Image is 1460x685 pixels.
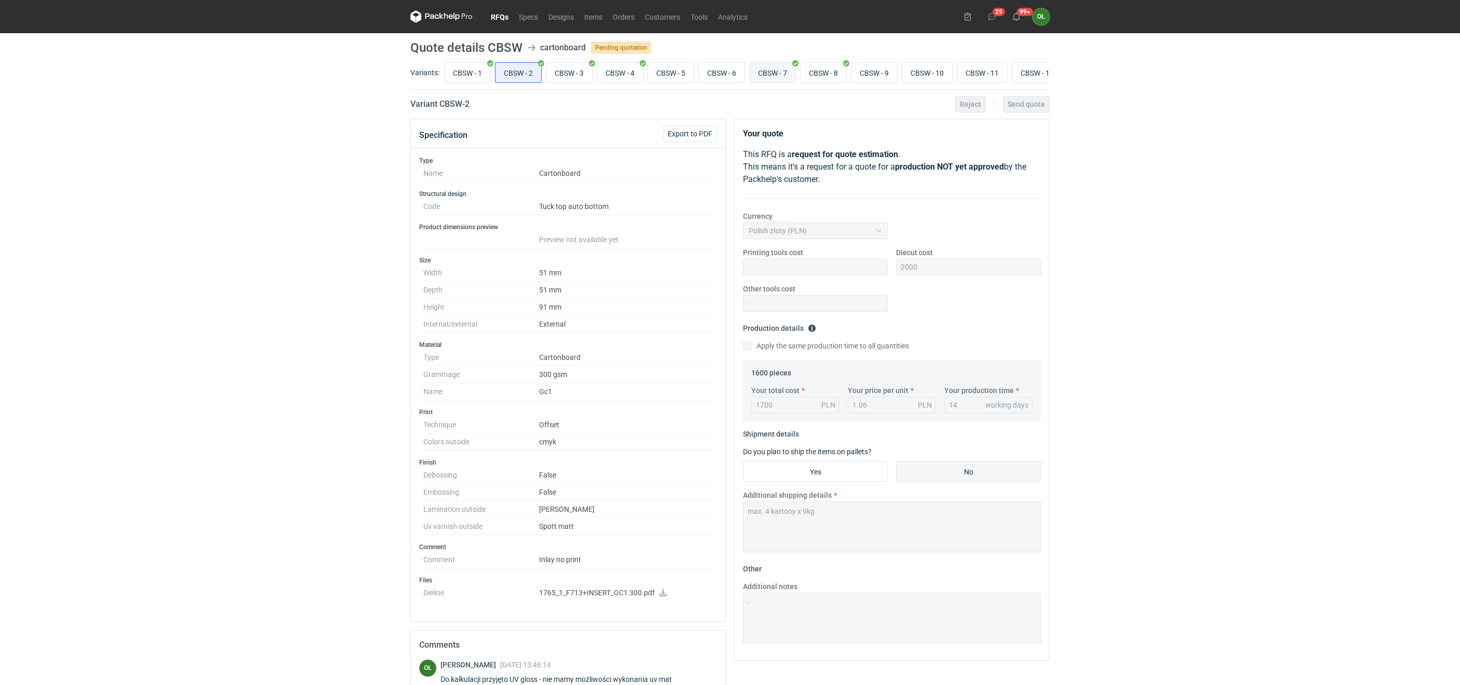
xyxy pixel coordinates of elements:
[539,349,713,366] dd: Cartonboard
[743,341,909,351] label: Apply the same production time to all quantities
[597,62,643,83] label: CBSW - 4
[500,661,551,669] span: [DATE] 13:46:14
[663,125,717,142] button: Export to PDF
[423,165,539,182] dt: Name
[423,467,539,484] dt: Debossing
[1032,8,1050,25] div: Olga Łopatowicz
[985,400,1028,410] div: working days
[423,551,539,568] dt: Comment
[410,67,439,78] label: Variants:
[539,484,713,501] dd: False
[423,282,539,299] dt: Depth
[423,501,539,518] dt: Lamination outside
[486,10,514,23] a: RFQs
[539,366,713,383] dd: 300 gsm
[1003,96,1050,113] button: Send quote
[539,518,713,535] dd: Spott matt
[579,10,608,23] a: Items
[960,101,981,108] span: Reject
[539,235,621,244] span: Preview not available yet.
[423,434,539,451] dt: Colors outside
[668,130,712,137] span: Export to PDF
[539,551,713,568] dd: Inlay no print
[423,349,539,366] dt: Type
[440,661,500,669] span: [PERSON_NAME]
[419,190,717,198] h3: Structural design
[419,543,717,551] h3: Comment
[423,316,539,333] dt: Internal/external
[539,383,713,400] dd: Gc1
[539,299,713,316] dd: 91 mm
[423,383,539,400] dt: Name
[743,490,832,500] label: Additional shipping details
[423,366,539,383] dt: Grammage
[410,10,473,23] svg: Packhelp Pro
[640,10,685,23] a: Customers
[444,62,491,83] label: CBSW - 1
[539,198,713,215] dd: Tuck top auto bottom
[851,62,898,83] label: CBSW - 9
[495,62,542,83] label: CBSW - 2
[514,10,543,23] a: Specs
[685,10,713,23] a: Tools
[423,518,539,535] dt: Uv varnish outside
[743,284,795,294] label: Other tools cost
[419,576,717,584] h3: Files
[957,62,1008,83] label: CBSW - 11
[743,426,799,438] legend: Shipment details
[743,501,1041,552] textarea: max. 4 kartony x 9kg
[902,62,953,83] label: CBSW - 10
[743,448,872,456] label: Do you plan to ship the items on pallets?
[419,341,717,349] h3: Material
[543,10,579,23] a: Designs
[410,98,470,110] h2: Variant CBSW - 2
[698,62,745,83] label: CBSW - 6
[751,365,791,377] legend: 1600 pieces
[648,62,694,83] label: CBSW - 5
[423,299,539,316] dt: Height
[423,484,539,501] dt: Embossing
[918,400,932,410] div: PLN
[751,385,800,396] label: Your total cost
[419,458,717,467] h3: Finish
[419,660,436,677] div: Olga Łopatowicz
[540,41,586,54] div: cartonboard
[539,264,713,282] dd: 51 mm
[955,96,986,113] button: Reject
[608,10,640,23] a: Orders
[743,148,1041,186] p: This RFQ is a . This means it's a request for a quote for a by the Packhelp's customer.
[410,41,522,54] h1: Quote details CBSW
[895,162,1004,172] strong: production NOT yet approved
[440,674,684,684] div: Do kalkulacji przyjęto UV gloss - nie mamy możliwości wykonania uv mat
[749,62,796,83] label: CBSW - 7
[539,589,713,598] p: 1765_1_F713+INSERT_GC1 300.pdf
[1032,8,1050,25] button: OŁ
[539,316,713,333] dd: External
[743,320,816,332] legend: Production details
[419,660,436,677] figcaption: OŁ
[419,123,467,148] button: Specification
[792,149,898,159] strong: request for quote estimation
[743,247,803,258] label: Printing tools cost
[546,62,593,83] label: CBSW - 3
[419,408,717,416] h3: Print
[419,157,717,165] h3: Type
[423,264,539,282] dt: Width
[944,385,1014,396] label: Your production time
[419,639,717,651] h2: Comments
[743,129,783,138] strong: Your quote
[896,247,933,258] label: Diecut cost
[1008,8,1025,25] button: 99+
[539,416,713,434] dd: Offset
[423,416,539,434] dt: Technique
[423,198,539,215] dt: Code
[984,8,1000,25] button: 29
[800,62,847,83] label: CBSW - 8
[419,223,717,231] h3: Product dimensions preview
[743,211,773,221] label: Currency
[539,282,713,299] dd: 51 mm
[743,581,797,592] label: Additional notes
[539,165,713,182] dd: Cartonboard
[821,400,835,410] div: PLN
